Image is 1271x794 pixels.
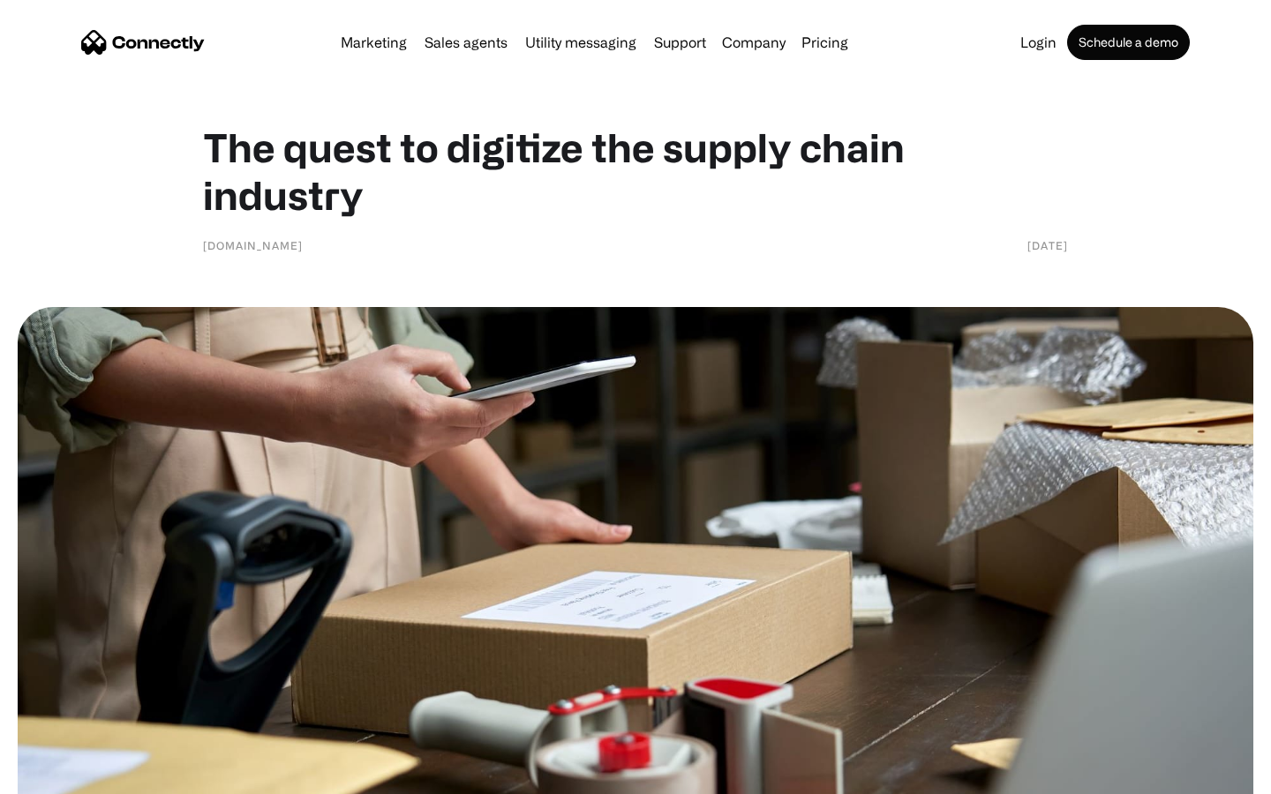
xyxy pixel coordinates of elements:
[203,124,1068,219] h1: The quest to digitize the supply chain industry
[518,35,643,49] a: Utility messaging
[1067,25,1190,60] a: Schedule a demo
[722,30,786,55] div: Company
[1027,236,1068,254] div: [DATE]
[334,35,414,49] a: Marketing
[35,763,106,788] ul: Language list
[647,35,713,49] a: Support
[18,763,106,788] aside: Language selected: English
[417,35,515,49] a: Sales agents
[1013,35,1064,49] a: Login
[794,35,855,49] a: Pricing
[203,236,303,254] div: [DOMAIN_NAME]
